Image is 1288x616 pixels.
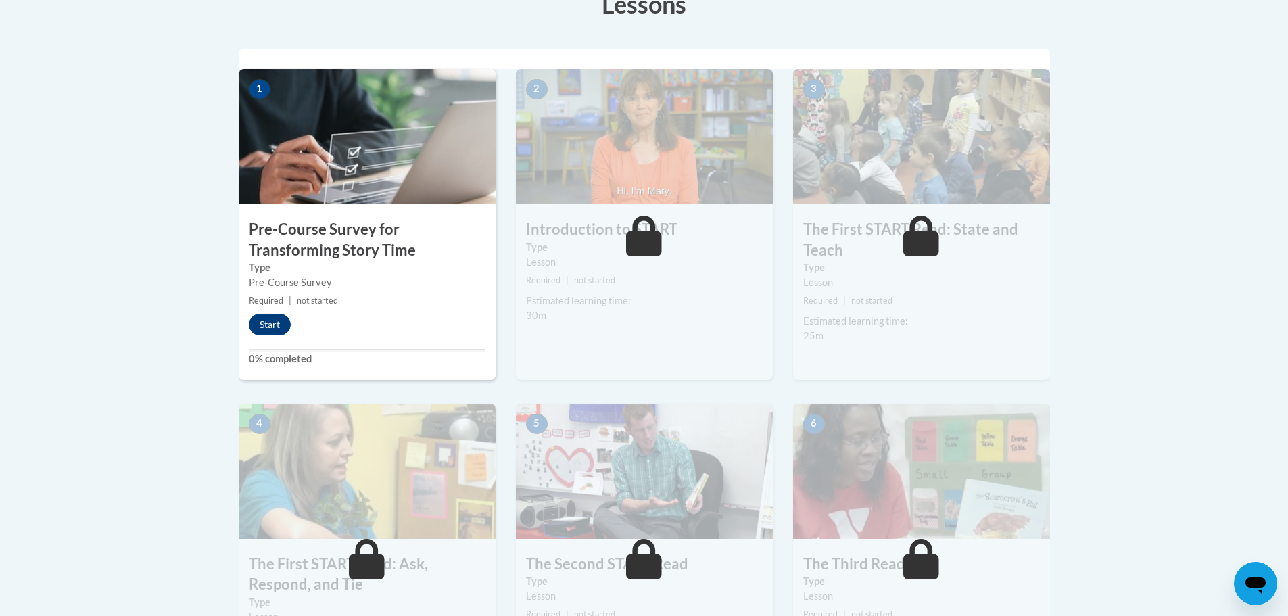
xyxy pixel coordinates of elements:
[803,260,1040,275] label: Type
[803,314,1040,329] div: Estimated learning time:
[793,219,1050,261] h3: The First START Read: State and Teach
[1234,562,1277,605] iframe: Button to launch messaging window
[516,554,773,575] h3: The Second START Read
[526,79,548,99] span: 2
[526,255,763,270] div: Lesson
[843,295,846,306] span: |
[249,275,485,290] div: Pre-Course Survey
[516,404,773,539] img: Course Image
[803,574,1040,589] label: Type
[803,330,824,341] span: 25m
[297,295,338,306] span: not started
[526,589,763,604] div: Lesson
[249,595,485,610] label: Type
[249,260,485,275] label: Type
[239,69,496,204] img: Course Image
[803,79,825,99] span: 3
[574,275,615,285] span: not started
[516,69,773,204] img: Course Image
[249,352,485,366] label: 0% completed
[793,404,1050,539] img: Course Image
[526,240,763,255] label: Type
[803,295,838,306] span: Required
[239,219,496,261] h3: Pre-Course Survey for Transforming Story Time
[851,295,892,306] span: not started
[526,574,763,589] label: Type
[239,404,496,539] img: Course Image
[803,275,1040,290] div: Lesson
[526,310,546,321] span: 30m
[803,414,825,434] span: 6
[249,314,291,335] button: Start
[239,554,496,596] h3: The First START Read: Ask, Respond, and Tie
[566,275,569,285] span: |
[793,554,1050,575] h3: The Third Read
[526,275,560,285] span: Required
[526,293,763,308] div: Estimated learning time:
[516,219,773,240] h3: Introduction to START
[249,295,283,306] span: Required
[793,69,1050,204] img: Course Image
[249,414,270,434] span: 4
[526,414,548,434] span: 5
[249,79,270,99] span: 1
[803,589,1040,604] div: Lesson
[289,295,291,306] span: |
